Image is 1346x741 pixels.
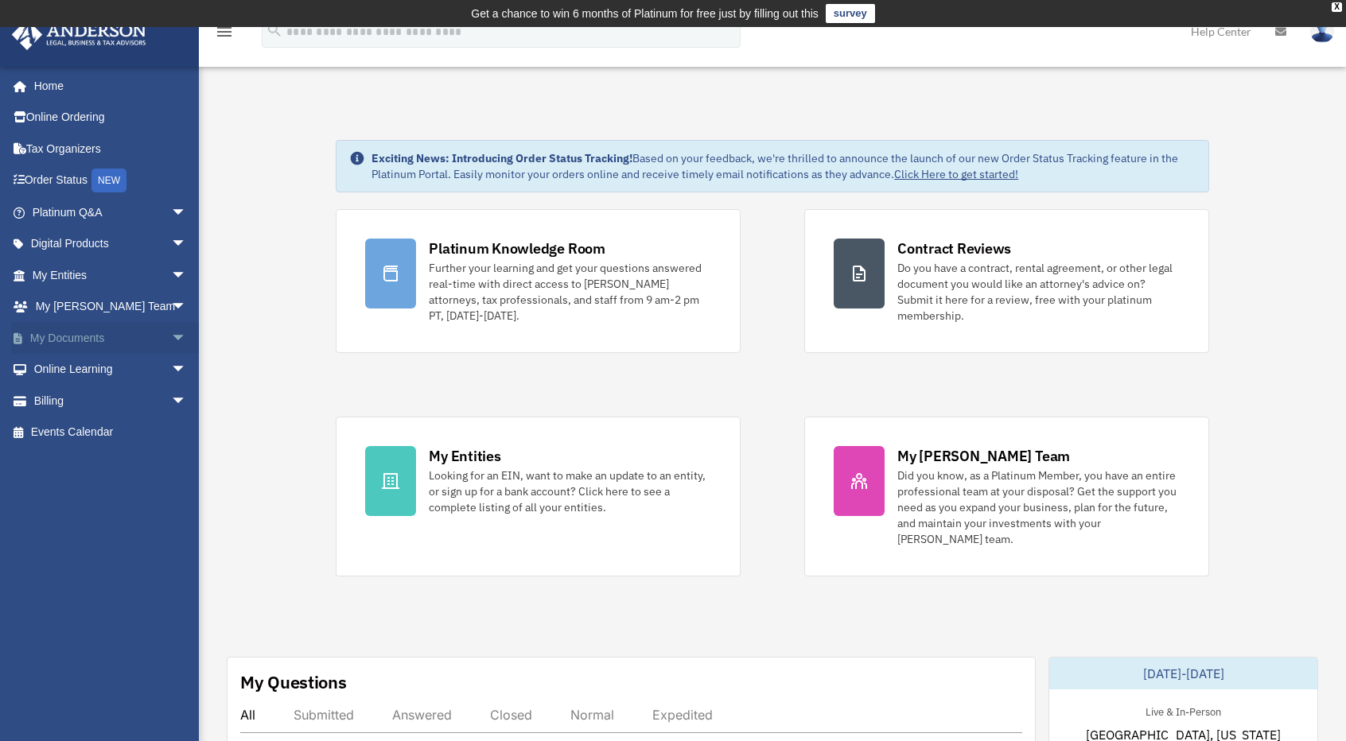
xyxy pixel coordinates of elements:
a: Click Here to get started! [894,167,1018,181]
div: My Entities [429,446,500,466]
strong: Exciting News: Introducing Order Status Tracking! [372,151,632,165]
div: Submitted [294,707,354,723]
a: Contract Reviews Do you have a contract, rental agreement, or other legal document you would like... [804,209,1209,353]
div: [DATE]-[DATE] [1049,658,1317,689]
div: Do you have a contract, rental agreement, or other legal document you would like an attorney's ad... [897,260,1180,324]
div: close [1332,2,1342,12]
a: Platinum Knowledge Room Further your learning and get your questions answered real-time with dire... [336,209,741,353]
a: Order StatusNEW [11,165,211,197]
a: My Entities Looking for an EIN, want to make an update to an entity, or sign up for a bank accoun... [336,417,741,576]
div: All [240,707,255,723]
div: Live & In-Person [1133,702,1234,719]
div: Based on your feedback, we're thrilled to announce the launch of our new Order Status Tracking fe... [372,150,1196,182]
div: Looking for an EIN, want to make an update to an entity, or sign up for a bank account? Click her... [429,467,711,515]
a: Online Learningarrow_drop_down [11,354,211,386]
div: Contract Reviews [897,239,1011,258]
span: arrow_drop_down [171,354,203,386]
div: My [PERSON_NAME] Team [897,446,1070,466]
div: Answered [392,707,452,723]
a: My [PERSON_NAME] Teamarrow_drop_down [11,291,211,323]
span: arrow_drop_down [171,196,203,229]
div: NEW [91,169,126,192]
a: Events Calendar [11,417,211,448]
div: Normal [570,707,614,723]
a: My [PERSON_NAME] Team Did you know, as a Platinum Member, you have an entire professional team at... [804,417,1209,576]
a: Billingarrow_drop_down [11,385,211,417]
a: My Documentsarrow_drop_down [11,322,211,354]
span: arrow_drop_down [171,259,203,292]
div: Expedited [652,707,713,723]
a: survey [826,4,875,23]
span: arrow_drop_down [171,385,203,417]
i: search [266,21,283,39]
a: Home [11,70,203,102]
img: User Pic [1310,20,1334,43]
span: arrow_drop_down [171,228,203,261]
div: Get a chance to win 6 months of Platinum for free just by filling out this [471,4,819,23]
div: Further your learning and get your questions answered real-time with direct access to [PERSON_NAM... [429,260,711,324]
a: menu [215,28,234,41]
i: menu [215,22,234,41]
a: Tax Organizers [11,133,211,165]
div: Platinum Knowledge Room [429,239,605,258]
a: Online Ordering [11,102,211,134]
a: Digital Productsarrow_drop_down [11,228,211,260]
div: My Questions [240,670,347,694]
a: My Entitiesarrow_drop_down [11,259,211,291]
span: arrow_drop_down [171,322,203,355]
span: arrow_drop_down [171,291,203,324]
a: Platinum Q&Aarrow_drop_down [11,196,211,228]
div: Did you know, as a Platinum Member, you have an entire professional team at your disposal? Get th... [897,467,1180,547]
div: Closed [490,707,532,723]
img: Anderson Advisors Platinum Portal [7,19,151,50]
